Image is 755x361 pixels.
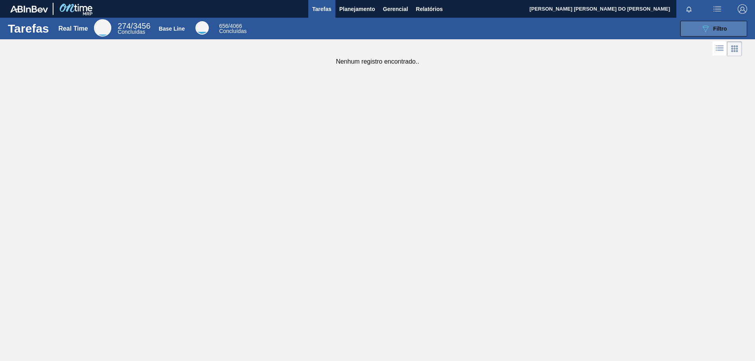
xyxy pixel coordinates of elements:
[58,25,88,32] div: Real Time
[713,26,727,32] span: Filtro
[680,21,747,37] button: Filtro
[118,22,131,30] span: 274
[219,23,242,29] span: / 4066
[219,24,247,34] div: Base Line
[219,23,228,29] span: 656
[118,23,150,35] div: Real Time
[8,24,49,33] h1: Tarefas
[713,4,722,14] img: userActions
[676,4,702,15] button: Notificações
[738,4,747,14] img: Logout
[312,4,331,14] span: Tarefas
[339,4,375,14] span: Planejamento
[195,21,209,35] div: Base Line
[219,28,247,34] span: Concluídas
[10,5,48,13] img: TNhmsLtSVTkK8tSr43FrP2fwEKptu5GPRR3wAAAABJRU5ErkJggg==
[383,4,408,14] span: Gerencial
[118,29,145,35] span: Concluídas
[94,19,111,37] div: Real Time
[118,22,150,30] span: / 3456
[727,41,742,56] div: Visão em Cards
[713,41,727,56] div: Visão em Lista
[416,4,443,14] span: Relatórios
[159,26,185,32] div: Base Line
